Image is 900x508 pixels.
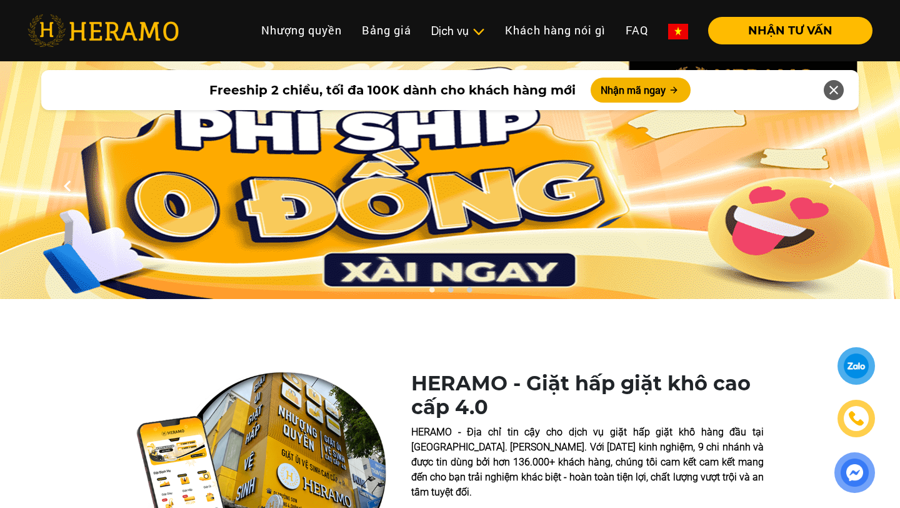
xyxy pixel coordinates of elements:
a: Khách hàng nói gì [495,17,616,44]
span: Freeship 2 chiều, tối đa 100K dành cho khách hàng mới [209,81,576,99]
img: vn-flag.png [668,24,688,39]
img: heramo-logo.png [27,14,179,47]
a: Bảng giá [352,17,421,44]
button: 3 [462,287,475,299]
div: Dịch vụ [431,23,485,39]
button: NHẬN TƯ VẤN [708,17,872,44]
a: Nhượng quyền [251,17,352,44]
h1: HERAMO - Giặt hấp giặt khô cao cấp 4.0 [411,372,764,420]
img: phone-icon [849,412,863,425]
p: HERAMO - Địa chỉ tin cậy cho dịch vụ giặt hấp giặt khô hàng đầu tại [GEOGRAPHIC_DATA]. [PERSON_NA... [411,425,764,500]
a: FAQ [616,17,658,44]
a: NHẬN TƯ VẤN [698,25,872,36]
button: 2 [444,287,456,299]
a: phone-icon [839,402,873,435]
button: Nhận mã ngay [591,78,691,103]
button: 1 [425,287,437,299]
img: subToggleIcon [472,26,485,38]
